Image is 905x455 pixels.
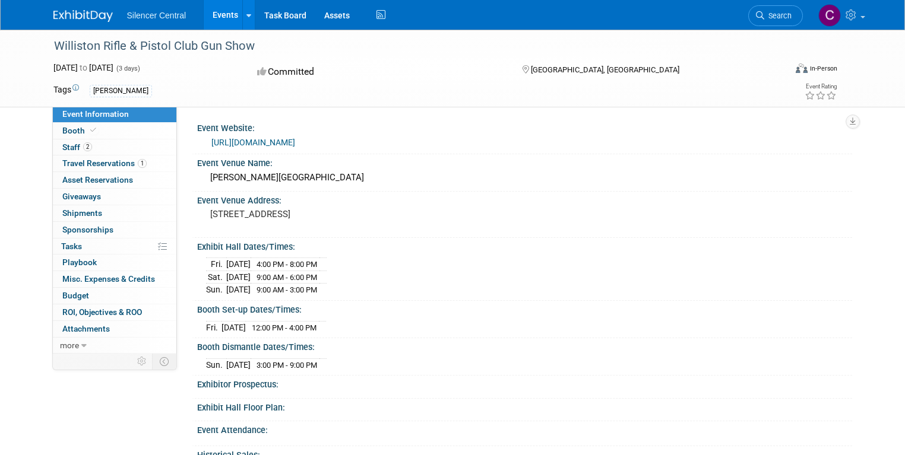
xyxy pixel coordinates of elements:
td: Personalize Event Tab Strip [132,354,153,369]
div: [PERSON_NAME] [90,85,152,97]
span: to [78,63,89,72]
a: ROI, Objectives & ROO [53,304,176,320]
div: In-Person [809,64,837,73]
td: [DATE] [221,321,246,333]
td: Sun. [206,284,226,296]
span: Budget [62,291,89,300]
div: [PERSON_NAME][GEOGRAPHIC_DATA] [206,168,843,187]
span: Sponsorships [62,225,113,234]
span: 12:00 PM - 4:00 PM [252,323,317,332]
span: Tasks [61,241,82,251]
a: Misc. Expenses & Credits [53,271,176,287]
img: Format-Inperson.png [796,63,808,73]
td: [DATE] [226,258,251,271]
a: Booth [53,123,176,139]
span: 1 [138,159,147,168]
a: Shipments [53,205,176,221]
td: Sat. [206,271,226,284]
div: Event Rating [805,84,837,90]
span: [GEOGRAPHIC_DATA], [GEOGRAPHIC_DATA] [531,65,679,74]
div: Event Venue Address: [197,192,852,206]
span: Playbook [62,257,97,267]
pre: [STREET_ADDRESS] [210,209,457,219]
a: Staff2 [53,139,176,155]
a: Giveaways [53,189,176,205]
span: Staff [62,142,92,152]
div: Committed [254,62,503,82]
span: 2 [83,142,92,151]
span: Booth [62,126,99,135]
a: Search [748,5,803,26]
a: Attachments [53,321,176,337]
td: [DATE] [226,271,251,284]
span: Asset Reservations [62,175,133,184]
div: Exhibit Hall Dates/Times: [197,238,852,253]
div: Event Website: [197,119,852,134]
img: ExhibitDay [53,10,113,22]
td: Fri. [206,258,226,271]
span: [DATE] [DATE] [53,63,113,72]
div: Exhibitor Prospectus: [197,376,852,390]
span: Attachments [62,324,110,333]
a: Tasks [53,238,176,254]
a: Sponsorships [53,222,176,238]
span: ROI, Objectives & ROO [62,307,142,317]
div: Exhibit Hall Floor Plan: [197,399,852,413]
a: Travel Reservations1 [53,155,176,171]
td: Fri. [206,321,221,333]
img: Carin Froehlich [818,4,841,27]
a: more [53,338,176,354]
span: Misc. Expenses & Credits [62,274,155,284]
span: Travel Reservations [62,158,147,168]
span: Event Information [62,109,129,119]
span: Giveaways [62,192,101,201]
span: 9:00 AM - 3:00 PM [257,285,317,294]
a: [URL][DOMAIN_NAME] [211,138,295,147]
a: Budget [53,288,176,304]
a: Playbook [53,254,176,271]
span: 9:00 AM - 6:00 PM [257,273,317,282]
div: Event Format [722,62,837,79]
div: Event Venue Name: [197,154,852,169]
div: Booth Set-up Dates/Times: [197,301,852,316]
span: Search [764,11,792,20]
i: Booth reservation complete [90,127,96,133]
span: more [60,341,79,350]
td: [DATE] [226,284,251,296]
span: 4:00 PM - 8:00 PM [257,260,317,269]
td: [DATE] [226,358,251,371]
div: Booth Dismantle Dates/Times: [197,338,852,353]
span: (3 days) [115,65,140,72]
div: Event Attendance: [197,421,852,436]
td: Toggle Event Tabs [152,354,176,369]
td: Sun. [206,358,226,371]
span: Shipments [62,208,102,218]
span: Silencer Central [127,11,186,20]
div: Williston Rifle & Pistol Club Gun Show [50,36,771,57]
a: Asset Reservations [53,172,176,188]
td: Tags [53,84,79,97]
a: Event Information [53,106,176,122]
span: 3:00 PM - 9:00 PM [257,361,317,370]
